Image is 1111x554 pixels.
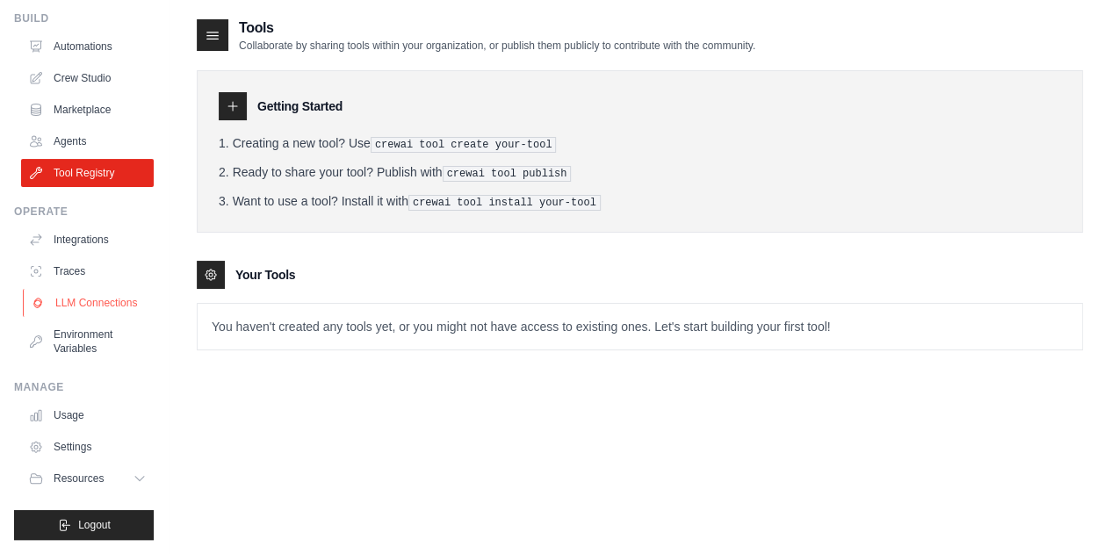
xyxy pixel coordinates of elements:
[21,159,154,187] a: Tool Registry
[21,433,154,461] a: Settings
[21,257,154,285] a: Traces
[408,195,601,211] pre: crewai tool install your-tool
[239,18,755,39] h2: Tools
[235,266,295,284] h3: Your Tools
[219,163,1061,182] li: Ready to share your tool? Publish with
[443,166,572,182] pre: crewai tool publish
[21,464,154,493] button: Resources
[21,32,154,61] a: Automations
[21,226,154,254] a: Integrations
[14,380,154,394] div: Manage
[14,11,154,25] div: Build
[219,192,1061,211] li: Want to use a tool? Install it with
[21,320,154,363] a: Environment Variables
[21,401,154,429] a: Usage
[21,127,154,155] a: Agents
[198,304,1082,349] p: You haven't created any tools yet, or you might not have access to existing ones. Let's start bui...
[54,471,104,486] span: Resources
[14,205,154,219] div: Operate
[78,518,111,532] span: Logout
[21,64,154,92] a: Crew Studio
[23,289,155,317] a: LLM Connections
[371,137,557,153] pre: crewai tool create your-tool
[257,97,343,115] h3: Getting Started
[219,134,1061,153] li: Creating a new tool? Use
[21,96,154,124] a: Marketplace
[14,510,154,540] button: Logout
[239,39,755,53] p: Collaborate by sharing tools within your organization, or publish them publicly to contribute wit...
